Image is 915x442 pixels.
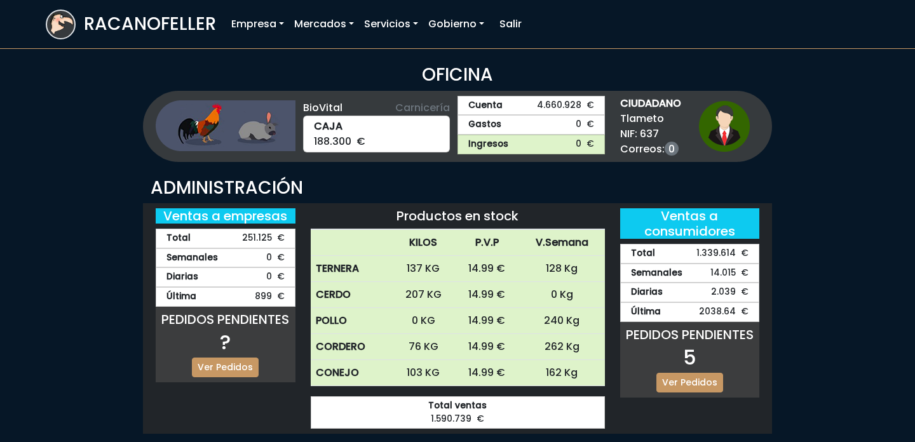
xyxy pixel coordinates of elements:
td: 0 KG [392,308,455,334]
strong: Semanales [166,251,218,265]
th: V.Semana [519,230,605,256]
th: POLLO [311,308,392,334]
a: Gastos0 € [457,115,605,135]
a: Empresa [226,11,289,37]
h5: Ventas a empresas [156,208,295,224]
td: 137 KG [392,256,455,282]
a: Mercados [289,11,359,37]
h5: PEDIDOS PENDIENTES [620,327,760,342]
a: Ver Pedidos [192,358,259,377]
div: 0 € [156,267,295,287]
th: CORDERO [311,334,392,360]
div: 0 € [156,248,295,268]
strong: Última [631,305,661,319]
td: 103 KG [392,360,455,386]
strong: Cuenta [468,99,503,112]
strong: Diarias [166,271,198,284]
a: Salir [494,11,527,37]
span: NIF: 637 [620,126,681,142]
h5: Productos en stock [311,208,605,224]
div: 188.300 € [303,116,451,152]
img: ganaderia.png [156,100,295,151]
td: 162 Kg [519,360,605,386]
span: Carnicería [395,100,450,116]
th: P.V.P [455,230,519,256]
img: ciudadano1.png [699,101,750,152]
td: 207 KG [392,282,455,308]
a: Servicios [359,11,423,37]
td: 128 Kg [519,256,605,282]
img: logoracarojo.png [47,11,74,35]
th: KILOS [392,230,455,256]
span: Correos: [620,142,681,157]
a: Ingresos0 € [457,135,605,154]
span: 5 [683,343,696,372]
h3: RACANOFELLER [84,13,216,35]
h3: ADMINISTRACIÓN [151,177,764,199]
td: 76 KG [392,334,455,360]
div: 2038.64 € [620,302,760,322]
div: 1.339.614 € [620,244,760,264]
strong: CIUDADANO [620,96,681,111]
td: 14.99 € [455,360,519,386]
a: Gobierno [423,11,489,37]
a: Ver Pedidos [656,373,723,392]
th: CERDO [311,282,392,308]
div: 899 € [156,287,295,307]
td: 240 Kg [519,308,605,334]
td: 0 Kg [519,282,605,308]
strong: Ingresos [468,138,508,151]
div: BioVital [303,100,451,116]
h3: OFICINA [46,64,869,86]
td: 14.99 € [455,282,519,308]
td: 14.99 € [455,256,519,282]
span: ? [220,328,231,356]
strong: Total [166,232,191,245]
strong: Total ventas [322,399,594,413]
h5: PEDIDOS PENDIENTES [156,312,295,327]
a: RACANOFELLER [46,6,216,43]
div: 1.590.739 € [311,396,605,429]
a: Cuenta4.660.928 € [457,96,605,116]
strong: Gastos [468,118,501,131]
div: 2.039 € [620,283,760,302]
th: TERNERA [311,256,392,282]
div: 251.125 € [156,229,295,248]
span: Tlameto [620,111,681,126]
th: CONEJO [311,360,392,386]
strong: Semanales [631,267,682,280]
td: 14.99 € [455,308,519,334]
a: 0 [665,142,679,156]
strong: CAJA [314,119,440,134]
strong: Última [166,290,196,304]
h5: Ventas a consumidores [620,208,760,239]
div: 14.015 € [620,264,760,283]
strong: Diarias [631,286,663,299]
strong: Total [631,247,655,260]
td: 14.99 € [455,334,519,360]
td: 262 Kg [519,334,605,360]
